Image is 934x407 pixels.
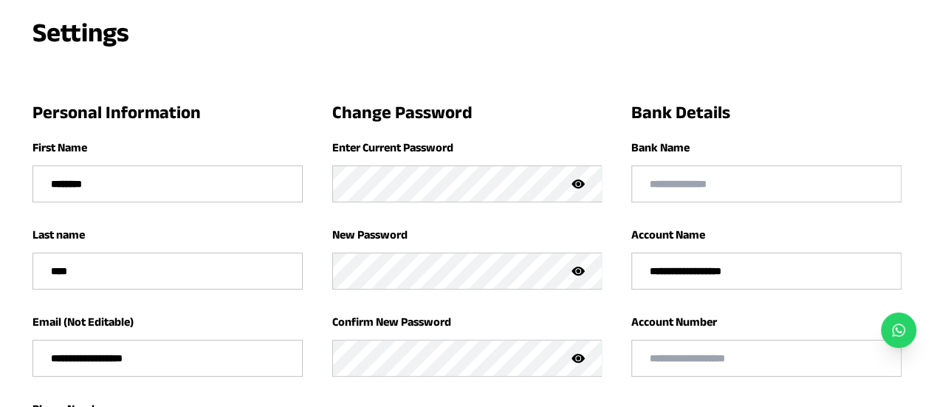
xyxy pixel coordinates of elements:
label: Bank Name [631,141,690,154]
h3: Change Password [332,100,602,124]
label: Email (Not Editable) [32,315,134,328]
h3: Personal Information [32,100,302,124]
label: First Name [32,141,87,154]
label: New Password [332,228,408,241]
h3: Bank Details [631,100,902,124]
label: Last name [32,228,85,241]
label: Enter Current Password [332,141,453,154]
label: Account Number [631,315,717,328]
label: Account Name [631,228,705,241]
h3: Settings [32,18,129,47]
label: Confirm New Password [332,315,451,328]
